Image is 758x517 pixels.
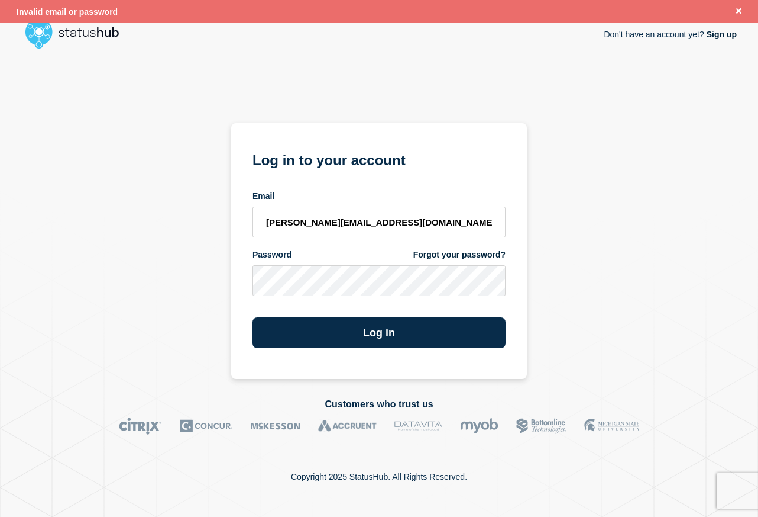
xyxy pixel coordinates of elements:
[252,191,274,202] span: Email
[252,249,291,261] span: Password
[731,5,746,18] button: Close banner
[516,418,566,435] img: Bottomline logo
[180,418,233,435] img: Concur logo
[704,30,737,39] a: Sign up
[251,418,300,435] img: McKesson logo
[413,249,506,261] a: Forgot your password?
[119,418,162,435] img: Citrix logo
[252,207,506,237] input: email input
[21,14,134,52] img: StatusHub logo
[291,472,467,481] p: Copyright 2025 StatusHub. All Rights Reserved.
[17,7,118,17] span: Invalid email or password
[21,399,737,410] h2: Customers who trust us
[394,418,442,435] img: DataVita logo
[584,418,639,435] img: MSU logo
[460,418,498,435] img: myob logo
[252,148,506,170] h1: Log in to your account
[252,265,506,296] input: password input
[604,20,737,49] p: Don't have an account yet?
[252,317,506,348] button: Log in
[318,418,377,435] img: Accruent logo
